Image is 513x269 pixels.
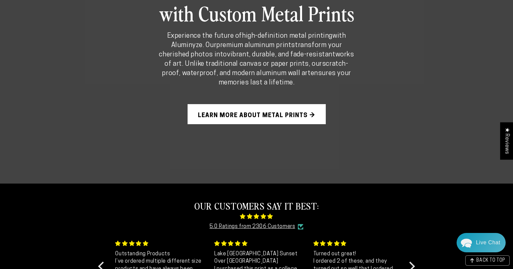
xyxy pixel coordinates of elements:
[457,233,506,252] div: Chat widget toggle
[115,240,206,248] div: 5 stars
[210,222,295,232] a: 5.0 Ratings from 2306 Customers
[313,250,405,258] div: Turned out great!
[476,233,500,252] div: Contact Us Directly
[476,258,505,263] span: BACK TO TOP
[242,33,332,39] strong: high-definition metal printing
[162,61,348,77] strong: scratch-proof, waterproof, and modern aluminum wall art
[157,31,356,87] p: Experience the future of with Aluminyze. Our transform your cherished photos into works of art. U...
[115,250,206,258] div: Outstanding Products
[188,104,326,124] a: Learn More About Metal Prints →
[216,42,295,49] strong: premium aluminum prints
[214,250,305,265] div: Lake [GEOGRAPHIC_DATA] Sunset Over [GEOGRAPHIC_DATA]
[108,212,405,222] span: 4.85 stars
[227,51,335,58] strong: vibrant, durable, and fade-resistant
[500,122,513,159] div: Click to open Judge.me floating reviews tab
[108,200,405,212] h2: OUR CUSTOMERS SAY IT BEST:
[214,240,305,248] div: 5 stars
[313,240,405,248] div: 5 stars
